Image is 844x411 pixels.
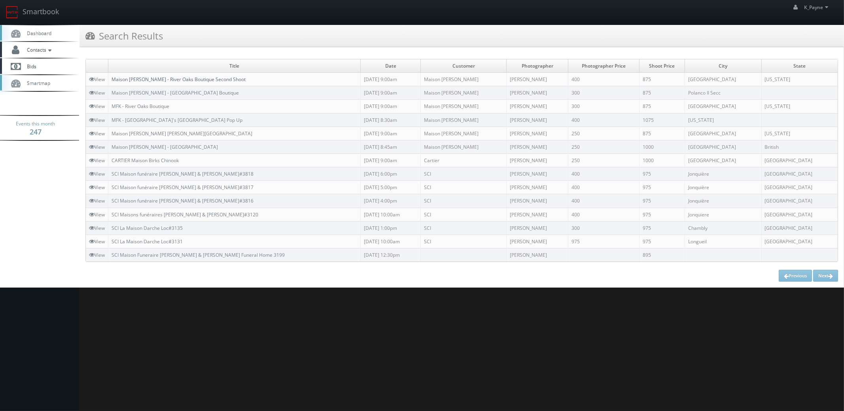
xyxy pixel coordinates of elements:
[89,76,105,83] a: View
[507,153,568,167] td: [PERSON_NAME]
[85,29,163,43] h3: Search Results
[568,194,640,208] td: 400
[639,194,685,208] td: 975
[361,208,421,221] td: [DATE] 10:00am
[761,100,838,113] td: [US_STATE]
[361,248,421,261] td: [DATE] 12:30pm
[89,130,105,137] a: View
[761,127,838,140] td: [US_STATE]
[361,59,421,73] td: Date
[685,113,761,127] td: [US_STATE]
[30,127,42,136] strong: 247
[89,252,105,258] a: View
[420,208,506,221] td: SCI
[112,211,258,218] a: SCI Maisons funéraires [PERSON_NAME] & [PERSON_NAME]#3120
[685,221,761,235] td: Chambly
[420,221,506,235] td: SCI
[361,181,421,194] td: [DATE] 5:00pm
[23,80,50,86] span: Smartmap
[685,100,761,113] td: [GEOGRAPHIC_DATA]
[639,181,685,194] td: 975
[361,100,421,113] td: [DATE] 9:00am
[761,221,838,235] td: [GEOGRAPHIC_DATA]
[761,235,838,248] td: [GEOGRAPHIC_DATA]
[685,181,761,194] td: Jonquière
[685,235,761,248] td: Longueil
[420,113,506,127] td: Maison [PERSON_NAME]
[568,127,640,140] td: 250
[761,181,838,194] td: [GEOGRAPHIC_DATA]
[112,184,254,191] a: SCI Maison funéraire [PERSON_NAME] & [PERSON_NAME]#3817
[112,117,242,123] a: MFK - [GEOGRAPHIC_DATA]'s [GEOGRAPHIC_DATA] Pop Up
[112,170,254,177] a: SCI Maison funéraire [PERSON_NAME] & [PERSON_NAME]#3818
[112,144,218,150] a: Maison [PERSON_NAME] - [GEOGRAPHIC_DATA]
[89,89,105,96] a: View
[761,140,838,153] td: British
[639,248,685,261] td: 895
[639,221,685,235] td: 975
[361,113,421,127] td: [DATE] 8:30am
[761,167,838,181] td: [GEOGRAPHIC_DATA]
[420,140,506,153] td: Maison [PERSON_NAME]
[507,235,568,248] td: [PERSON_NAME]
[507,221,568,235] td: [PERSON_NAME]
[761,59,838,73] td: State
[507,113,568,127] td: [PERSON_NAME]
[568,86,640,100] td: 300
[507,248,568,261] td: [PERSON_NAME]
[23,46,53,53] span: Contacts
[507,86,568,100] td: [PERSON_NAME]
[420,100,506,113] td: Maison [PERSON_NAME]
[568,100,640,113] td: 300
[89,184,105,191] a: View
[639,59,685,73] td: Shoot Price
[568,167,640,181] td: 400
[112,225,183,231] a: SCI La Maison Darche Loc#3135
[761,153,838,167] td: [GEOGRAPHIC_DATA]
[89,170,105,177] a: View
[507,73,568,86] td: [PERSON_NAME]
[507,194,568,208] td: [PERSON_NAME]
[420,235,506,248] td: SCI
[568,221,640,235] td: 300
[361,221,421,235] td: [DATE] 1:00pm
[361,140,421,153] td: [DATE] 8:45am
[89,103,105,110] a: View
[507,167,568,181] td: [PERSON_NAME]
[361,86,421,100] td: [DATE] 9:00am
[761,194,838,208] td: [GEOGRAPHIC_DATA]
[112,252,285,258] a: SCI Maison Funeraire [PERSON_NAME] & [PERSON_NAME] Funeral Home 3199
[112,103,169,110] a: MFK - River Oaks Boutique
[361,194,421,208] td: [DATE] 4:00pm
[112,89,239,96] a: Maison [PERSON_NAME] - [GEOGRAPHIC_DATA] Boutique
[420,181,506,194] td: SCI
[685,73,761,86] td: [GEOGRAPHIC_DATA]
[23,30,51,36] span: Dashboard
[361,235,421,248] td: [DATE] 10:00am
[685,59,761,73] td: City
[639,208,685,221] td: 975
[507,140,568,153] td: [PERSON_NAME]
[568,235,640,248] td: 975
[639,86,685,100] td: 875
[568,73,640,86] td: 400
[568,140,640,153] td: 250
[507,208,568,221] td: [PERSON_NAME]
[639,167,685,181] td: 975
[639,127,685,140] td: 875
[639,100,685,113] td: 875
[89,238,105,245] a: View
[6,6,19,19] img: smartbook-logo.png
[89,211,105,218] a: View
[568,59,640,73] td: Photographer Price
[420,194,506,208] td: SCI
[685,167,761,181] td: Jonquière
[420,86,506,100] td: Maison [PERSON_NAME]
[361,153,421,167] td: [DATE] 9:00am
[685,208,761,221] td: Jonquiere
[361,127,421,140] td: [DATE] 9:00am
[112,157,179,164] a: CARTIER Maison Birks Chinook
[361,73,421,86] td: [DATE] 9:00am
[639,113,685,127] td: 1075
[639,140,685,153] td: 1000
